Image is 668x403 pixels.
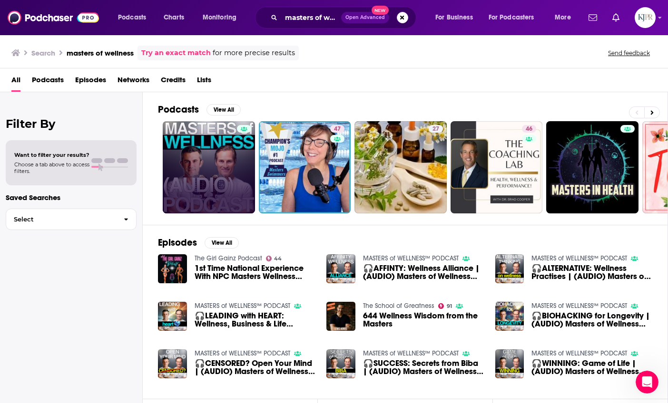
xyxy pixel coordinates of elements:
button: Show profile menu [635,7,656,28]
span: 91 [447,304,452,308]
span: Monitoring [203,11,236,24]
span: 🎧ALTERNATIVE: Wellness Practises | (AUDIO) Masters of Wellness PODCAST 019 [531,264,652,280]
span: Logged in as KJPRpodcast [635,7,656,28]
a: 27 [429,125,443,133]
a: 🎧SUCCESS: Secrets from Biba | (AUDIO) Masters of Wellness PODCAST 006 [363,359,484,375]
span: New [372,6,389,15]
a: MASTERS of WELLNESS™ PODCAST [531,349,627,357]
a: 47 [259,121,351,213]
span: For Podcasters [489,11,534,24]
img: 🎧WINNING: Game of Life | (AUDIO) Masters of Wellness PODCAST 007 [495,349,524,378]
img: Podchaser - Follow, Share and Rate Podcasts [8,9,99,27]
button: open menu [482,10,548,25]
button: open menu [429,10,485,25]
a: 🎧LEADING with HEART: Wellness, Business & Life Principles | (AUDIO) Masters of Wellness PODCAST 034 [195,312,315,328]
a: 644 Wellness Wisdom from the Masters [363,312,484,328]
button: Send feedback [605,49,653,57]
button: open menu [196,10,249,25]
a: 44 [266,256,282,261]
a: MASTERS of WELLNESS™ PODCAST [195,302,290,310]
img: User Profile [635,7,656,28]
span: For Business [435,11,473,24]
h3: masters of wellness [67,48,134,58]
a: Show notifications dropdown [585,10,601,26]
a: Lists [197,72,211,92]
button: View All [206,104,241,115]
a: 91 [438,303,452,309]
span: More [555,11,571,24]
button: Select [6,209,137,230]
span: Charts [164,11,184,24]
a: Show notifications dropdown [609,10,623,26]
a: The School of Greatness [363,302,434,310]
button: open menu [111,10,158,25]
h3: Search [31,48,55,58]
a: Try an exact match [141,48,211,58]
span: 47 [334,125,341,134]
img: 🎧SUCCESS: Secrets from Biba | (AUDIO) Masters of Wellness PODCAST 006 [326,349,355,378]
span: Select [6,216,116,222]
a: MASTERS of WELLNESS™ PODCAST [531,254,627,262]
a: 1st Time National Experience With NPC Masters Wellness Competior Rachelle Atkinson! [195,264,315,280]
a: MASTERS of WELLNESS™ PODCAST [363,254,459,262]
span: 🎧WINNING: Game of Life | (AUDIO) Masters of Wellness PODCAST 007 [531,359,652,375]
button: Open AdvancedNew [341,12,389,23]
a: 27 [354,121,447,213]
h2: Filter By [6,117,137,131]
a: 🎧AFFINTY: Wellness Alliance | (AUDIO) Masters of Wellness PODCAST 021 [363,264,484,280]
span: for more precise results [213,48,295,58]
a: 🎧CENSORED? Open Your Mind | (AUDIO) Masters of Wellness PODCAST 020 [195,359,315,375]
img: 🎧LEADING with HEART: Wellness, Business & Life Principles | (AUDIO) Masters of Wellness PODCAST 034 [158,302,187,331]
a: MASTERS of WELLNESS™ PODCAST [363,349,459,357]
span: 27 [432,125,439,134]
span: 1st Time National Experience With NPC Masters Wellness Competior [PERSON_NAME]! [195,264,315,280]
h2: Podcasts [158,104,199,115]
h2: Episodes [158,237,197,249]
a: MASTERS of WELLNESS™ PODCAST [531,302,627,310]
a: Charts [157,10,190,25]
a: The Girl Gainz Podcast [195,254,262,262]
span: 44 [274,257,282,261]
img: 🎧BIOHACKING for Longevity | (AUDIO) Masters of Wellness PODCAST 024 [495,302,524,331]
a: 46 [451,121,543,213]
img: 🎧CENSORED? Open Your Mind | (AUDIO) Masters of Wellness PODCAST 020 [158,349,187,378]
img: 644 Wellness Wisdom from the Masters [326,302,355,331]
button: open menu [548,10,583,25]
div: Search podcasts, credits, & more... [264,7,425,29]
span: 🎧BIOHACKING for Longevity | (AUDIO) Masters of Wellness PODCAST 024 [531,312,652,328]
a: 47 [330,125,344,133]
span: Choose a tab above to access filters. [14,161,89,174]
a: 46 [522,125,536,133]
a: Credits [161,72,186,92]
a: All [11,72,20,92]
span: Open Advanced [345,15,385,20]
img: 🎧ALTERNATIVE: Wellness Practises | (AUDIO) Masters of Wellness PODCAST 019 [495,254,524,283]
a: EpisodesView All [158,237,239,249]
img: 1st Time National Experience With NPC Masters Wellness Competior Rachelle Atkinson! [158,254,187,283]
a: Podcasts [32,72,64,92]
input: Search podcasts, credits, & more... [281,10,341,25]
a: Episodes [75,72,106,92]
a: MASTERS of WELLNESS™ PODCAST [195,349,290,357]
img: 🎧AFFINTY: Wellness Alliance | (AUDIO) Masters of Wellness PODCAST 021 [326,254,355,283]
